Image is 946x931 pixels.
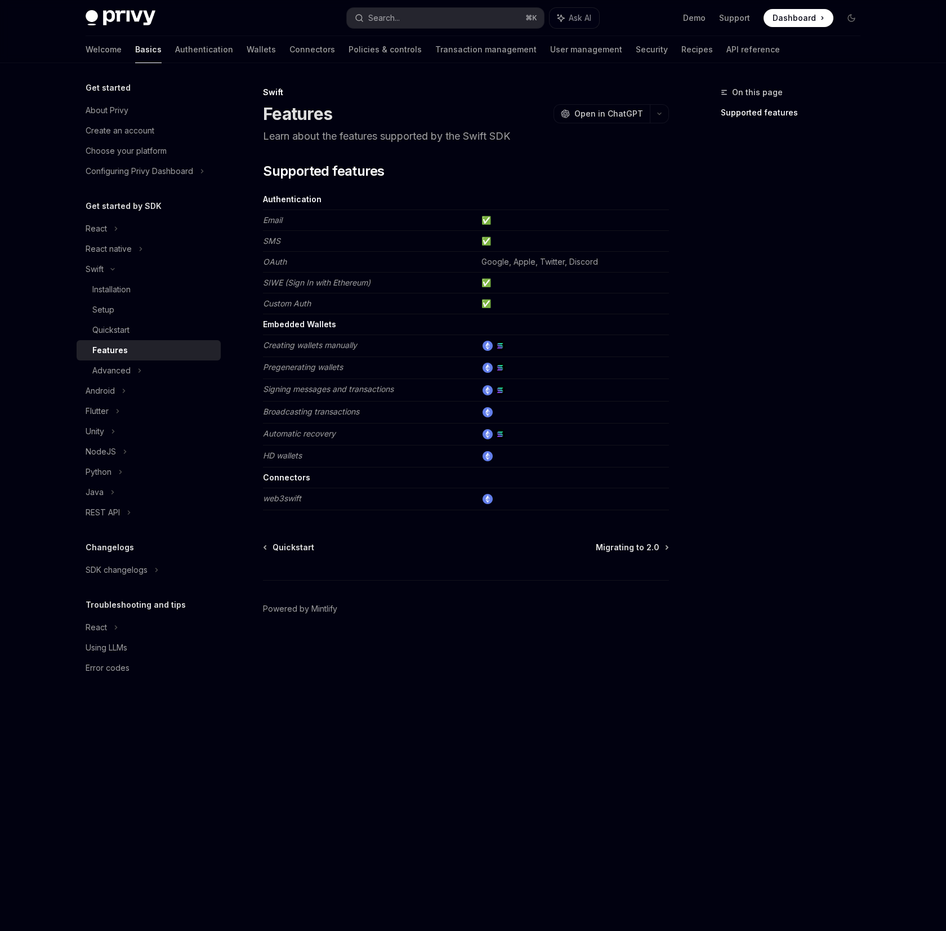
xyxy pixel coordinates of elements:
em: Custom Auth [263,299,311,308]
em: SMS [263,236,280,246]
img: solana.png [495,341,505,351]
td: Google, Apple, Twitter, Discord [477,252,669,273]
img: ethereum.png [483,494,493,504]
em: Signing messages and transactions [263,384,394,394]
em: OAuth [263,257,287,266]
strong: Authentication [263,194,322,204]
h5: Changelogs [86,541,134,554]
div: SDK changelogs [86,563,148,577]
span: Supported features [263,162,384,180]
td: ✅ [477,293,669,314]
strong: Connectors [263,473,310,482]
a: About Privy [77,100,221,121]
div: Swift [263,87,669,98]
td: ✅ [477,231,669,252]
img: dark logo [86,10,155,26]
a: Support [719,12,750,24]
div: React native [86,242,132,256]
div: Search... [368,11,400,25]
div: Advanced [92,364,131,377]
img: ethereum.png [483,407,493,417]
div: Configuring Privy Dashboard [86,164,193,178]
a: User management [550,36,622,63]
div: Features [92,344,128,357]
button: Toggle dark mode [842,9,860,27]
a: Create an account [77,121,221,141]
a: Setup [77,300,221,320]
img: solana.png [495,385,505,395]
img: ethereum.png [483,451,493,461]
a: Powered by Mintlify [263,603,337,614]
em: HD wallets [263,451,302,460]
img: ethereum.png [483,341,493,351]
div: REST API [86,506,120,519]
img: solana.png [495,429,505,439]
td: ✅ [477,273,669,293]
a: Features [77,340,221,360]
a: Error codes [77,658,221,678]
a: Wallets [247,36,276,63]
em: Broadcasting transactions [263,407,359,416]
td: ✅ [477,210,669,231]
div: React [86,621,107,634]
a: Supported features [721,104,869,122]
div: Quickstart [92,323,130,337]
span: Dashboard [773,12,816,24]
button: Ask AI [550,8,599,28]
div: Java [86,485,104,499]
div: NodeJS [86,445,116,458]
strong: Embedded Wallets [263,319,336,329]
h5: Get started by SDK [86,199,162,213]
div: Error codes [86,661,130,675]
a: Installation [77,279,221,300]
a: Security [636,36,668,63]
span: On this page [732,86,783,99]
em: SIWE (Sign In with Ethereum) [263,278,371,287]
button: Search...⌘K [347,8,544,28]
div: Setup [92,303,114,317]
a: Welcome [86,36,122,63]
img: ethereum.png [483,429,493,439]
div: Create an account [86,124,154,137]
div: Python [86,465,111,479]
img: ethereum.png [483,385,493,395]
div: Unity [86,425,104,438]
h5: Get started [86,81,131,95]
img: ethereum.png [483,363,493,373]
a: Demo [683,12,706,24]
a: Quickstart [264,542,314,553]
div: Choose your platform [86,144,167,158]
em: Email [263,215,282,225]
div: Flutter [86,404,109,418]
span: Open in ChatGPT [574,108,643,119]
span: ⌘ K [525,14,537,23]
em: Creating wallets manually [263,340,357,350]
img: solana.png [495,363,505,373]
a: Policies & controls [349,36,422,63]
a: Choose your platform [77,141,221,161]
em: Pregenerating wallets [263,362,343,372]
a: API reference [726,36,780,63]
a: Transaction management [435,36,537,63]
div: Android [86,384,115,398]
a: Using LLMs [77,638,221,658]
h1: Features [263,104,332,124]
a: Recipes [681,36,713,63]
span: Migrating to 2.0 [596,542,659,553]
div: Installation [92,283,131,296]
a: Dashboard [764,9,833,27]
a: Migrating to 2.0 [596,542,668,553]
a: Basics [135,36,162,63]
a: Connectors [289,36,335,63]
em: web3swift [263,493,301,503]
div: React [86,222,107,235]
div: Swift [86,262,104,276]
button: Open in ChatGPT [554,104,650,123]
span: Ask AI [569,12,591,24]
a: Quickstart [77,320,221,340]
div: About Privy [86,104,128,117]
em: Automatic recovery [263,429,336,438]
span: Quickstart [273,542,314,553]
div: Using LLMs [86,641,127,654]
a: Authentication [175,36,233,63]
